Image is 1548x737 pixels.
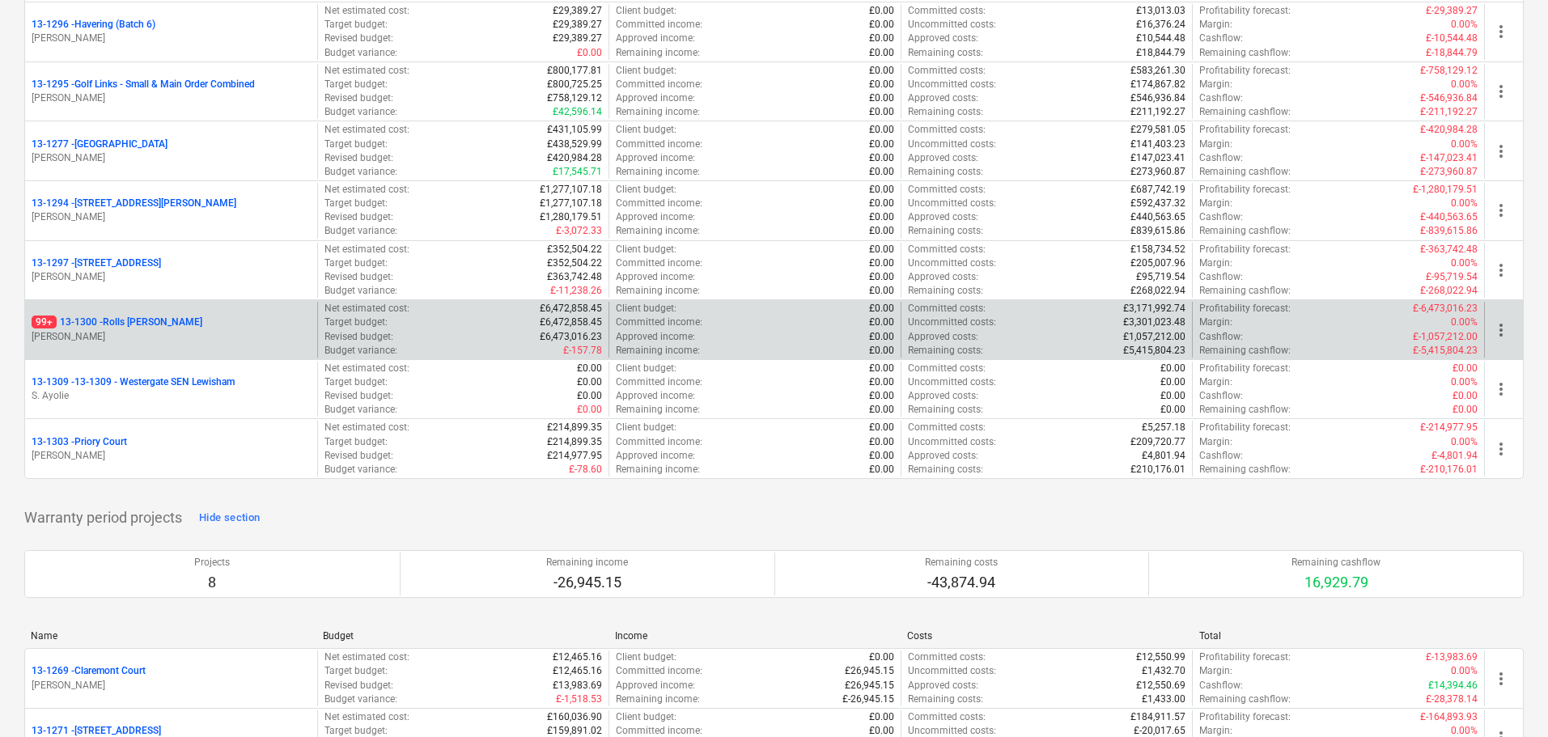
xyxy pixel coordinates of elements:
[1130,210,1185,224] p: £440,563.65
[324,463,397,477] p: Budget variance :
[1199,344,1291,358] p: Remaining cashflow :
[616,330,695,344] p: Approved income :
[324,362,409,375] p: Net estimated cost :
[616,449,695,463] p: Approved income :
[1420,123,1478,137] p: £-420,984.28
[324,32,393,45] p: Revised budget :
[1491,379,1511,399] span: more_vert
[869,4,894,18] p: £0.00
[324,64,409,78] p: Net estimated cost :
[540,210,602,224] p: £1,280,179.51
[616,284,700,298] p: Remaining income :
[32,256,311,284] div: 13-1297 -[STREET_ADDRESS][PERSON_NAME]
[869,46,894,60] p: £0.00
[32,375,235,389] p: 13-1309 - 13-1309 - Westergate SEN Lewisham
[869,362,894,375] p: £0.00
[869,449,894,463] p: £0.00
[616,105,700,119] p: Remaining income :
[32,330,311,344] p: [PERSON_NAME]
[616,403,700,417] p: Remaining income :
[324,197,388,210] p: Target budget :
[1199,91,1243,105] p: Cashflow :
[1123,330,1185,344] p: £1,057,212.00
[195,505,264,531] button: Hide section
[1199,362,1291,375] p: Profitability forecast :
[1451,256,1478,270] p: 0.00%
[1130,435,1185,449] p: £209,720.77
[547,449,602,463] p: £214,977.95
[324,403,397,417] p: Budget variance :
[1130,224,1185,238] p: £839,615.86
[1491,320,1511,340] span: more_vert
[1420,105,1478,119] p: £-211,192.27
[1426,4,1478,18] p: £-29,389.27
[908,138,996,151] p: Uncommitted costs :
[869,64,894,78] p: £0.00
[908,151,978,165] p: Approved costs :
[908,105,983,119] p: Remaining costs :
[1199,32,1243,45] p: Cashflow :
[553,105,602,119] p: £42,596.14
[908,270,978,284] p: Approved costs :
[540,302,602,316] p: £6,472,858.45
[908,449,978,463] p: Approved costs :
[1420,91,1478,105] p: £-546,936.84
[1420,284,1478,298] p: £-268,022.94
[869,224,894,238] p: £0.00
[616,64,676,78] p: Client budget :
[1491,201,1511,220] span: more_vert
[616,256,702,270] p: Committed income :
[1136,4,1185,18] p: £13,013.03
[869,330,894,344] p: £0.00
[1199,123,1291,137] p: Profitability forecast :
[32,435,127,449] p: 13-1303 - Priory Court
[616,123,676,137] p: Client budget :
[908,32,978,45] p: Approved costs :
[1199,18,1232,32] p: Margin :
[869,210,894,224] p: £0.00
[908,344,983,358] p: Remaining costs :
[908,78,996,91] p: Uncommitted costs :
[616,46,700,60] p: Remaining income :
[616,421,676,434] p: Client budget :
[547,78,602,91] p: £800,725.25
[869,421,894,434] p: £0.00
[908,375,996,389] p: Uncommitted costs :
[553,18,602,32] p: £29,389.27
[1199,330,1243,344] p: Cashflow :
[1199,316,1232,329] p: Margin :
[1420,243,1478,256] p: £-363,742.48
[1199,403,1291,417] p: Remaining cashflow :
[553,32,602,45] p: £29,389.27
[1199,389,1243,403] p: Cashflow :
[32,270,311,284] p: [PERSON_NAME]
[32,138,168,151] p: 13-1277 - [GEOGRAPHIC_DATA]
[1160,403,1185,417] p: £0.00
[869,78,894,91] p: £0.00
[908,46,983,60] p: Remaining costs :
[550,284,602,298] p: £-11,238.26
[869,284,894,298] p: £0.00
[199,509,260,527] div: Hide section
[908,197,996,210] p: Uncommitted costs :
[908,435,996,449] p: Uncommitted costs :
[1199,302,1291,316] p: Profitability forecast :
[324,270,393,284] p: Revised budget :
[32,256,161,270] p: 13-1297 - [STREET_ADDRESS]
[869,243,894,256] p: £0.00
[563,344,602,358] p: £-157.78
[1199,284,1291,298] p: Remaining cashflow :
[553,165,602,179] p: £17,545.71
[32,375,311,403] div: 13-1309 -13-1309 - Westergate SEN LewishamS. Ayolie
[324,105,397,119] p: Budget variance :
[32,679,311,693] p: [PERSON_NAME]
[1130,64,1185,78] p: £583,261.30
[616,165,700,179] p: Remaining income :
[32,664,146,678] p: 13-1269 - Claremont Court
[32,18,155,32] p: 13-1296 - Havering (Batch 6)
[616,32,695,45] p: Approved income :
[32,449,311,463] p: [PERSON_NAME]
[324,138,388,151] p: Target budget :
[908,421,986,434] p: Committed costs :
[869,403,894,417] p: £0.00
